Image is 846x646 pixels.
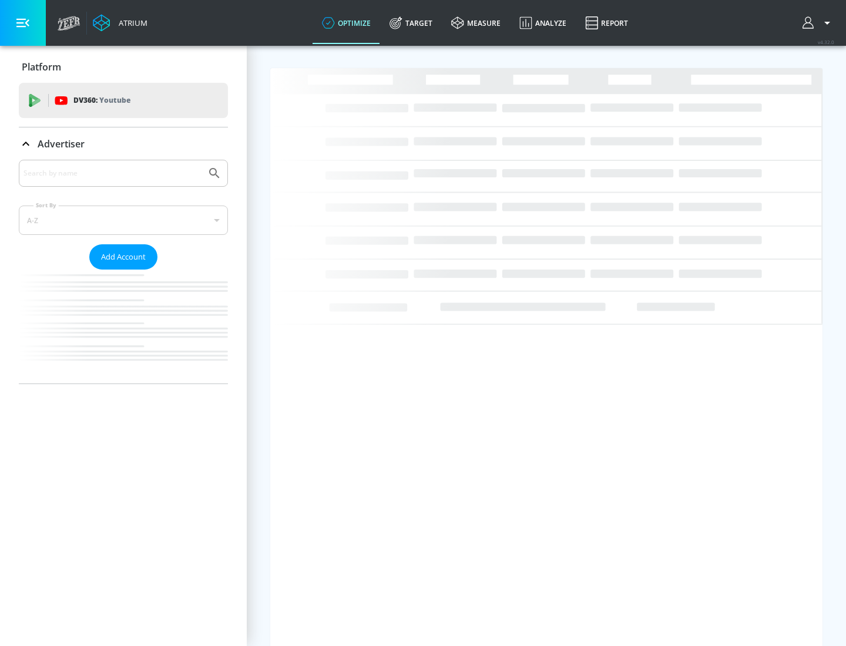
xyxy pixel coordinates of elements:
label: Sort By [33,201,59,209]
a: Analyze [510,2,576,44]
a: Atrium [93,14,147,32]
div: DV360: Youtube [19,83,228,118]
button: Add Account [89,244,157,270]
div: Advertiser [19,127,228,160]
p: Advertiser [38,137,85,150]
div: Advertiser [19,160,228,383]
a: Report [576,2,637,44]
nav: list of Advertiser [19,270,228,383]
a: optimize [313,2,380,44]
a: measure [442,2,510,44]
input: Search by name [23,166,202,181]
span: v 4.32.0 [818,39,834,45]
span: Add Account [101,250,146,264]
p: Youtube [99,94,130,106]
div: Platform [19,51,228,83]
div: Atrium [114,18,147,28]
a: Target [380,2,442,44]
p: DV360: [73,94,130,107]
p: Platform [22,60,61,73]
div: A-Z [19,206,228,235]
